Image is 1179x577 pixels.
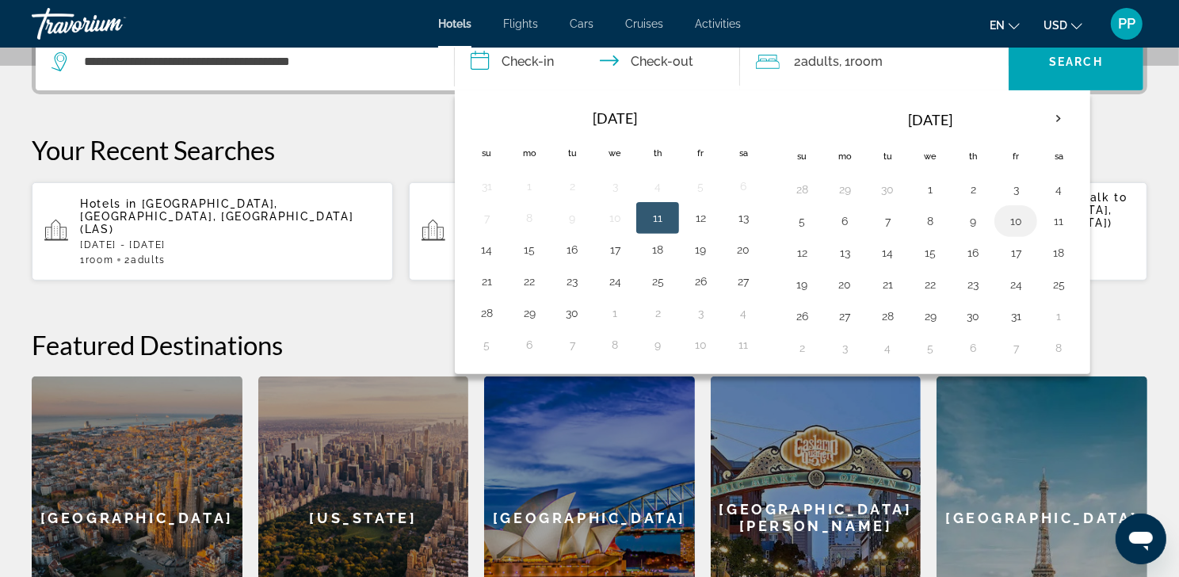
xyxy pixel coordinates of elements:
[875,337,900,359] button: Day 4
[1046,273,1071,296] button: Day 25
[789,273,815,296] button: Day 19
[1003,210,1028,232] button: Day 10
[131,254,166,266] span: Adults
[1003,242,1028,264] button: Day 17
[602,334,628,356] button: Day 8
[875,178,900,201] button: Day 30
[602,175,628,197] button: Day 3
[960,242,986,264] button: Day 16
[1046,210,1071,232] button: Day 11
[32,329,1147,361] h2: Featured Destinations
[517,334,542,356] button: Day 6
[645,302,670,324] button: Day 2
[731,239,756,261] button: Day 20
[688,207,713,229] button: Day 12
[918,305,943,327] button: Day 29
[625,17,663,30] span: Cruises
[1046,305,1071,327] button: Day 1
[80,197,137,210] span: Hotels in
[688,175,713,197] button: Day 5
[789,210,815,232] button: Day 5
[918,210,943,232] button: Day 8
[36,33,1143,90] div: Search widget
[789,337,815,359] button: Day 2
[474,239,499,261] button: Day 14
[688,302,713,324] button: Day 3
[960,273,986,296] button: Day 23
[517,175,542,197] button: Day 1
[602,239,628,261] button: Day 17
[86,254,114,266] span: Room
[438,17,471,30] a: Hotels
[559,175,585,197] button: Day 2
[80,197,353,235] span: [GEOGRAPHIC_DATA], [GEOGRAPHIC_DATA], [GEOGRAPHIC_DATA] (LAS)
[990,13,1020,36] button: Change language
[559,302,585,324] button: Day 30
[731,270,756,292] button: Day 27
[1037,101,1080,137] button: Next month
[789,178,815,201] button: Day 28
[602,207,628,229] button: Day 10
[875,305,900,327] button: Day 28
[602,270,628,292] button: Day 24
[1044,19,1067,32] span: USD
[455,33,740,90] button: Check in and out dates
[918,337,943,359] button: Day 5
[918,178,943,201] button: Day 1
[875,210,900,232] button: Day 7
[1116,514,1166,564] iframe: Button to launch messaging window
[602,302,628,324] button: Day 1
[1003,178,1028,201] button: Day 3
[695,17,741,30] a: Activities
[801,54,839,69] span: Adults
[474,334,499,356] button: Day 5
[517,239,542,261] button: Day 15
[918,273,943,296] button: Day 22
[960,305,986,327] button: Day 30
[645,175,670,197] button: Day 4
[474,270,499,292] button: Day 21
[731,302,756,324] button: Day 4
[474,175,499,197] button: Day 31
[794,51,839,73] span: 2
[688,334,713,356] button: Day 10
[960,178,986,201] button: Day 2
[517,302,542,324] button: Day 29
[731,207,756,229] button: Day 13
[80,254,113,266] span: 1
[850,54,883,69] span: Room
[875,242,900,264] button: Day 14
[1046,178,1071,201] button: Day 4
[645,334,670,356] button: Day 9
[688,270,713,292] button: Day 26
[570,17,593,30] a: Cars
[1003,305,1028,327] button: Day 31
[960,210,986,232] button: Day 9
[645,270,670,292] button: Day 25
[517,207,542,229] button: Day 8
[559,239,585,261] button: Day 16
[559,207,585,229] button: Day 9
[990,19,1005,32] span: en
[832,337,857,359] button: Day 3
[832,242,857,264] button: Day 13
[503,17,538,30] a: Flights
[517,270,542,292] button: Day 22
[1044,13,1082,36] button: Change currency
[645,207,670,229] button: Day 11
[559,270,585,292] button: Day 23
[832,210,857,232] button: Day 6
[1009,33,1143,90] button: Search
[1003,273,1028,296] button: Day 24
[839,51,883,73] span: , 1
[32,134,1147,166] p: Your Recent Searches
[832,305,857,327] button: Day 27
[832,273,857,296] button: Day 20
[80,239,380,250] p: [DATE] - [DATE]
[832,178,857,201] button: Day 29
[823,101,1037,139] th: [DATE]
[1118,16,1135,32] span: PP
